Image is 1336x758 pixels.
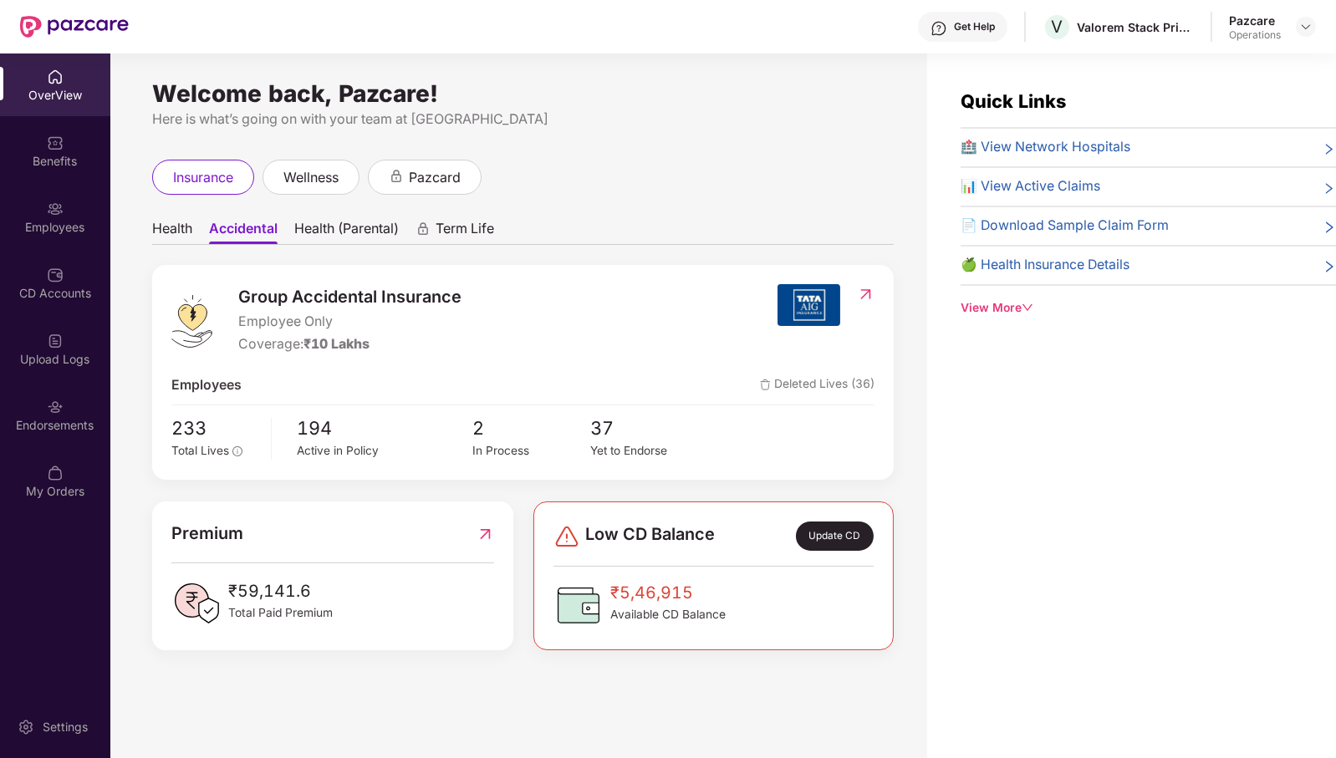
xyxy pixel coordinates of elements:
[590,442,707,460] div: Yet to Endorse
[38,719,93,735] div: Settings
[47,135,64,151] img: svg+xml;base64,PHN2ZyBpZD0iQmVuZWZpdHMiIHhtbG5zPSJodHRwOi8vd3d3LnczLm9yZy8yMDAwL3N2ZyIgd2lkdGg9Ij...
[1323,258,1336,276] span: right
[389,169,404,184] div: animation
[47,267,64,283] img: svg+xml;base64,PHN2ZyBpZD0iQ0RfQWNjb3VudHMiIGRhdGEtbmFtZT0iQ0QgQWNjb3VudHMiIHhtbG5zPSJodHRwOi8vd3...
[47,465,64,481] img: svg+xml;base64,PHN2ZyBpZD0iTXlfT3JkZXJzIiBkYXRhLW5hbWU9Ik15IE9yZGVycyIgeG1sbnM9Imh0dHA6Ly93d3cudz...
[303,336,370,352] span: ₹10 Lakhs
[238,284,461,310] span: Group Accidental Insurance
[171,444,229,457] span: Total Lives
[760,375,875,396] span: Deleted Lives (36)
[961,255,1129,276] span: 🍏 Health Insurance Details
[585,521,715,550] span: Low CD Balance
[1077,19,1194,35] div: Valorem Stack Private Limited
[20,16,129,38] img: New Pazcare Logo
[796,521,874,550] div: Update CD
[931,20,947,37] img: svg+xml;base64,PHN2ZyBpZD0iSGVscC0zMngzMiIgeG1sbnM9Imh0dHA6Ly93d3cudzMub3JnLzIwMDAvc3ZnIiB3aWR0aD...
[232,446,242,456] span: info-circle
[152,109,894,130] div: Here is what’s going on with your team at [GEOGRAPHIC_DATA]
[954,20,995,33] div: Get Help
[590,414,707,442] span: 37
[1323,140,1336,158] span: right
[1323,180,1336,197] span: right
[238,334,461,355] div: Coverage:
[171,578,222,628] img: PaidPremiumIcon
[152,220,192,244] span: Health
[553,580,604,630] img: CDBalanceIcon
[47,201,64,217] img: svg+xml;base64,PHN2ZyBpZD0iRW1wbG95ZWVzIiB4bWxucz0iaHR0cDovL3d3dy53My5vcmcvMjAwMC9zdmciIHdpZHRoPS...
[1022,302,1033,313] span: down
[209,220,278,244] span: Accidental
[47,69,64,85] img: svg+xml;base64,PHN2ZyBpZD0iSG9tZSIgeG1sbnM9Imh0dHA6Ly93d3cudzMub3JnLzIwMDAvc3ZnIiB3aWR0aD0iMjAiIG...
[171,521,243,547] span: Premium
[228,604,333,623] span: Total Paid Premium
[778,284,840,326] img: insurerIcon
[171,414,259,442] span: 233
[18,719,34,735] img: svg+xml;base64,PHN2ZyBpZD0iU2V0dGluZy0yMHgyMCIgeG1sbnM9Imh0dHA6Ly93d3cudzMub3JnLzIwMDAvc3ZnIiB3aW...
[1323,219,1336,237] span: right
[228,578,333,604] span: ₹59,141.6
[610,580,726,606] span: ₹5,46,915
[1229,28,1281,42] div: Operations
[47,333,64,349] img: svg+xml;base64,PHN2ZyBpZD0iVXBsb2FkX0xvZ3MiIGRhdGEtbmFtZT0iVXBsb2FkIExvZ3MiIHhtbG5zPSJodHRwOi8vd3...
[297,442,472,460] div: Active in Policy
[857,286,875,303] img: RedirectIcon
[477,521,494,547] img: RedirectIcon
[47,399,64,415] img: svg+xml;base64,PHN2ZyBpZD0iRW5kb3JzZW1lbnRzIiB4bWxucz0iaHR0cDovL3d3dy53My5vcmcvMjAwMC9zdmciIHdpZH...
[297,414,472,442] span: 194
[171,375,242,396] span: Employees
[961,137,1130,158] span: 🏥 View Network Hospitals
[152,87,894,100] div: Welcome back, Pazcare!
[553,523,580,550] img: svg+xml;base64,PHN2ZyBpZD0iRGFuZ2VyLTMyeDMyIiB4bWxucz0iaHR0cDovL3d3dy53My5vcmcvMjAwMC9zdmciIHdpZH...
[760,379,771,390] img: deleteIcon
[961,299,1336,318] div: View More
[961,216,1169,237] span: 📄 Download Sample Claim Form
[409,167,461,188] span: pazcard
[473,442,590,460] div: In Process
[238,312,461,333] span: Employee Only
[436,220,494,244] span: Term Life
[294,220,399,244] span: Health (Parental)
[283,167,339,188] span: wellness
[173,167,233,188] span: insurance
[1299,20,1313,33] img: svg+xml;base64,PHN2ZyBpZD0iRHJvcGRvd24tMzJ4MzIiIHhtbG5zPSJodHRwOi8vd3d3LnczLm9yZy8yMDAwL3N2ZyIgd2...
[473,414,590,442] span: 2
[610,606,726,624] span: Available CD Balance
[961,176,1100,197] span: 📊 View Active Claims
[1052,17,1063,37] span: V
[171,295,212,348] img: logo
[416,221,431,237] div: animation
[1229,13,1281,28] div: Pazcare
[961,90,1066,112] span: Quick Links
